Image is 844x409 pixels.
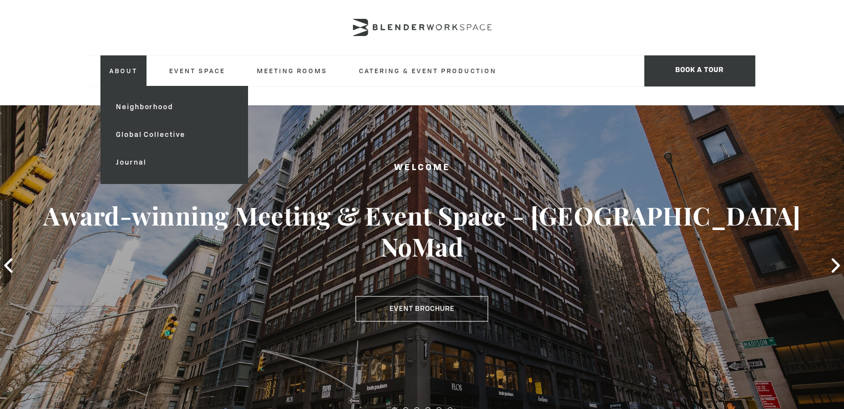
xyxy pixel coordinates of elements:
a: Meeting Rooms [248,55,336,86]
a: Event Brochure [356,296,488,321]
h3: Award-winning Meeting & Event Space - [GEOGRAPHIC_DATA] NoMad [42,200,802,262]
h2: Welcome [42,161,802,175]
a: Neighborhood [107,93,240,121]
a: Event Space [160,55,234,86]
a: Catering & Event Production [350,55,506,86]
a: Global Collective [107,121,240,149]
a: Journal [107,149,240,176]
a: About [100,55,146,86]
span: Book a tour [644,55,755,86]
